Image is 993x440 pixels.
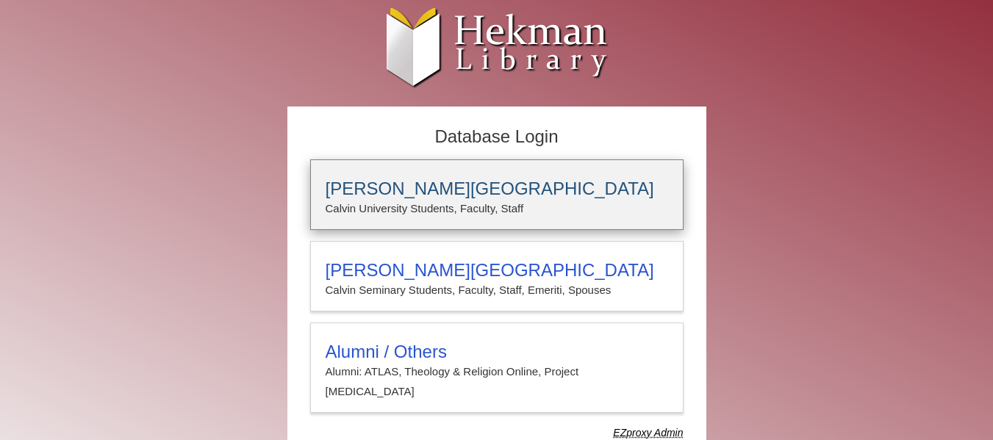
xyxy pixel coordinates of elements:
[326,260,668,281] h3: [PERSON_NAME][GEOGRAPHIC_DATA]
[326,342,668,362] h3: Alumni / Others
[326,362,668,401] p: Alumni: ATLAS, Theology & Religion Online, Project [MEDICAL_DATA]
[310,241,684,311] a: [PERSON_NAME][GEOGRAPHIC_DATA]Calvin Seminary Students, Faculty, Staff, Emeriti, Spouses
[310,159,684,230] a: [PERSON_NAME][GEOGRAPHIC_DATA]Calvin University Students, Faculty, Staff
[326,178,668,199] h3: [PERSON_NAME][GEOGRAPHIC_DATA]
[613,427,683,439] dfn: Use Alumni login
[326,342,668,401] summary: Alumni / OthersAlumni: ATLAS, Theology & Religion Online, Project [MEDICAL_DATA]
[303,122,691,152] h2: Database Login
[326,281,668,300] p: Calvin Seminary Students, Faculty, Staff, Emeriti, Spouses
[326,199,668,218] p: Calvin University Students, Faculty, Staff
